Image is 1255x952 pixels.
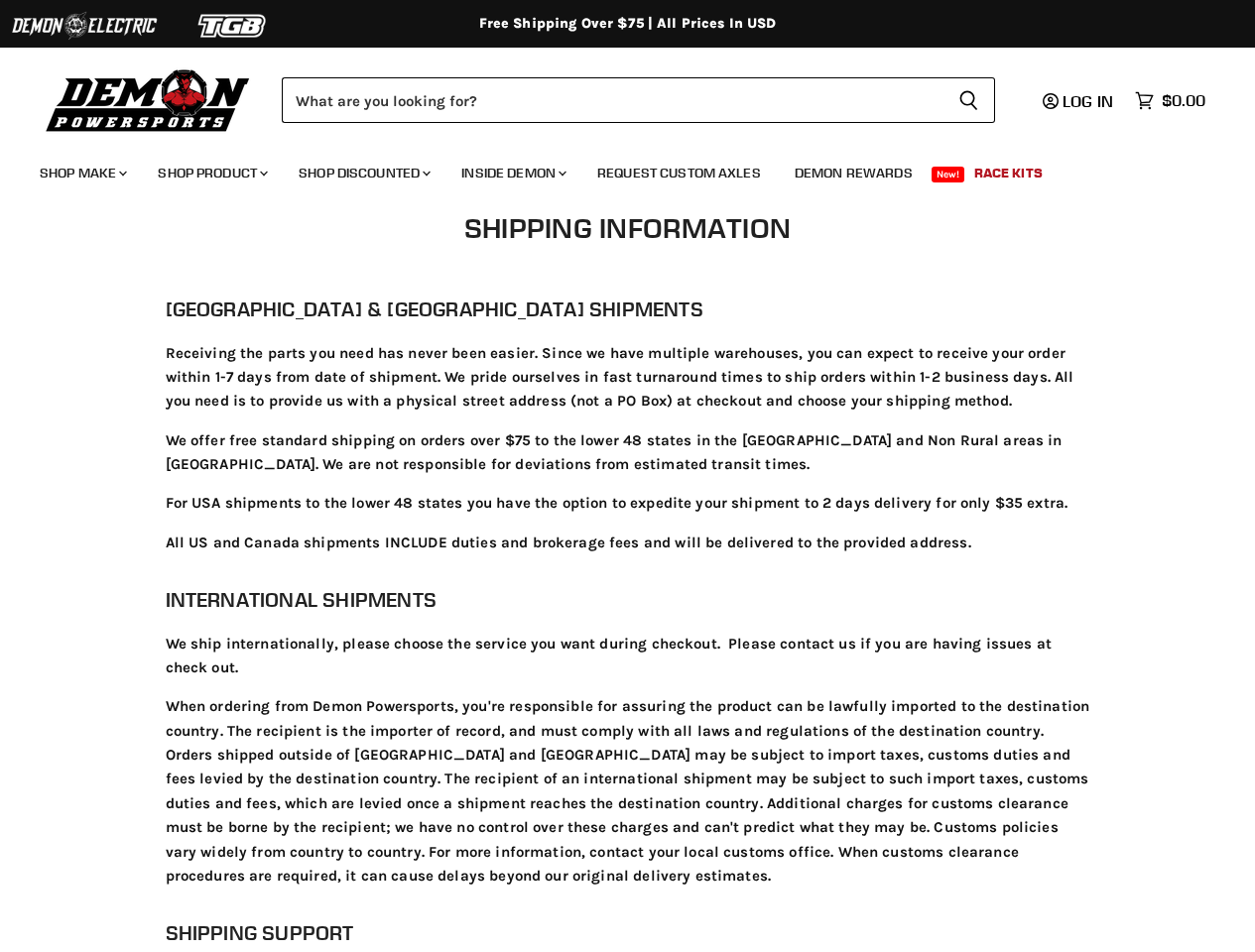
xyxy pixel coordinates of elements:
[166,694,1090,888] p: When ordering from Demon Powersports, you're responsible for assuring the product can be lawfully...
[582,153,776,193] a: Request Custom Axles
[159,7,308,45] img: TGB Logo 2
[166,341,1090,414] p: Receiving the parts you need has never been easier. Since we have multiple warehouses, you can ex...
[143,153,280,193] a: Shop Product
[932,167,965,182] span: New!
[40,64,257,135] img: Demon Powersports
[942,77,995,123] button: Search
[25,153,139,193] a: Shop Make
[1034,92,1125,110] a: Log in
[446,153,578,193] a: Inside Demon
[330,212,926,244] h1: Shipping Information
[1162,91,1205,110] span: $0.00
[166,428,1090,477] p: We offer free standard shipping on orders over $75 to the lower 48 states in the [GEOGRAPHIC_DATA...
[282,77,995,123] form: Product
[780,153,928,193] a: Demon Rewards
[1063,91,1113,111] span: Log in
[166,294,1090,325] h2: [GEOGRAPHIC_DATA] & [GEOGRAPHIC_DATA] Shipments
[1125,86,1215,115] a: $0.00
[282,77,942,123] input: Search
[10,7,159,45] img: Demon Electric Logo 2
[166,917,1090,949] h2: Shipping Support
[166,584,1090,616] h2: International Shipments
[284,153,442,193] a: Shop Discounted
[959,153,1058,193] a: Race Kits
[25,145,1200,193] ul: Main menu
[166,491,1090,515] p: For USA shipments to the lower 48 states you have the option to expedite your shipment to 2 days ...
[166,632,1090,680] p: We ship internationally, please choose the service you want during checkout. Please contact us if...
[166,531,1090,554] p: All US and Canada shipments INCLUDE duties and brokerage fees and will be delivered to the provid...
